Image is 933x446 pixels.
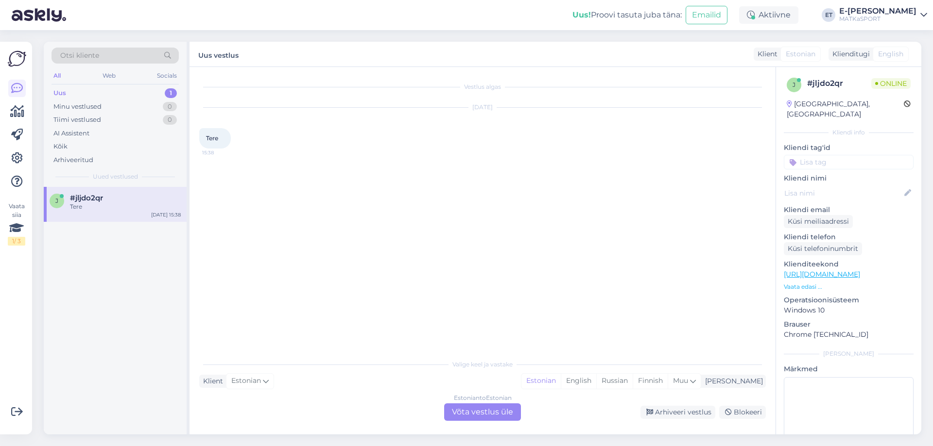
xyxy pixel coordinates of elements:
[596,374,633,388] div: Russian
[199,83,766,91] div: Vestlus algas
[53,115,101,125] div: Tiimi vestlused
[8,237,25,246] div: 1 / 3
[231,376,261,386] span: Estonian
[871,78,911,89] span: Online
[829,49,870,59] div: Klienditugi
[787,99,904,119] div: [GEOGRAPHIC_DATA], [GEOGRAPHIC_DATA]
[878,49,903,59] span: English
[572,9,682,21] div: Proovi tasuta juba täna:
[784,330,914,340] p: Chrome [TECHNICAL_ID]
[739,6,798,24] div: Aktiivne
[8,202,25,246] div: Vaata siia
[719,406,766,419] div: Blokeeri
[784,205,914,215] p: Kliendi email
[8,50,26,68] img: Askly Logo
[53,88,66,98] div: Uus
[807,78,871,89] div: # jljdo2qr
[784,188,902,198] input: Lisa nimi
[163,102,177,112] div: 0
[784,364,914,374] p: Märkmed
[521,374,561,388] div: Estonian
[793,81,795,88] span: j
[673,376,688,385] span: Muu
[53,155,93,165] div: Arhiveeritud
[52,69,63,82] div: All
[444,403,521,421] div: Võta vestlus üle
[784,349,914,358] div: [PERSON_NAME]
[784,143,914,153] p: Kliendi tag'id
[55,197,58,204] span: j
[633,374,668,388] div: Finnish
[561,374,596,388] div: English
[199,376,223,386] div: Klient
[784,270,860,279] a: [URL][DOMAIN_NAME]
[53,142,68,151] div: Kõik
[784,295,914,305] p: Operatsioonisüsteem
[165,88,177,98] div: 1
[839,7,927,23] a: E-[PERSON_NAME]MATKaSPORT
[754,49,777,59] div: Klient
[784,305,914,315] p: Windows 10
[784,173,914,183] p: Kliendi nimi
[206,134,218,142] span: Tere
[839,7,916,15] div: E-[PERSON_NAME]
[70,202,181,211] div: Tere
[454,394,512,402] div: Estonian to Estonian
[151,211,181,218] div: [DATE] 15:38
[784,259,914,269] p: Klienditeekond
[784,232,914,242] p: Kliendi telefon
[155,69,179,82] div: Socials
[53,129,89,138] div: AI Assistent
[784,319,914,330] p: Brauser
[784,155,914,169] input: Lisa tag
[822,8,835,22] div: ET
[784,282,914,291] p: Vaata edasi ...
[786,49,815,59] span: Estonian
[784,242,862,255] div: Küsi telefoninumbrit
[198,48,239,61] label: Uus vestlus
[202,149,239,156] span: 15:38
[572,10,591,19] b: Uus!
[101,69,118,82] div: Web
[640,406,715,419] div: Arhiveeri vestlus
[199,103,766,112] div: [DATE]
[163,115,177,125] div: 0
[199,360,766,369] div: Valige keel ja vastake
[839,15,916,23] div: MATKaSPORT
[70,194,103,202] span: #jljdo2qr
[701,376,763,386] div: [PERSON_NAME]
[60,50,99,61] span: Otsi kliente
[784,215,853,228] div: Küsi meiliaadressi
[53,102,102,112] div: Minu vestlused
[93,172,138,181] span: Uued vestlused
[784,128,914,137] div: Kliendi info
[686,6,727,24] button: Emailid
